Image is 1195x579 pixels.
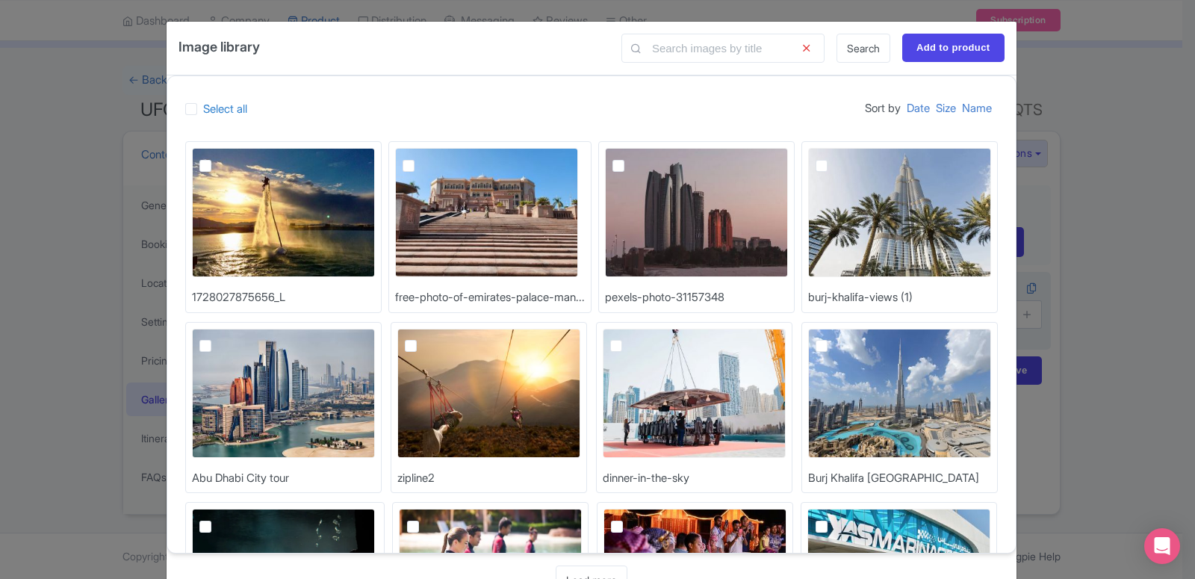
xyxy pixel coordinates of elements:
div: Burj Khalifa [GEOGRAPHIC_DATA] [808,470,979,487]
div: dinner-in-the-sky [603,470,689,487]
a: Date [907,94,930,123]
div: Abu Dhabi City tour [192,470,289,487]
input: Search images by title [621,34,825,63]
label: Select all [203,101,247,118]
div: zipline2 [397,470,435,487]
div: pexels-photo-31157348 [605,289,724,306]
input: Add to product [902,34,1005,62]
div: burj-khalifa-views (1) [808,289,913,306]
a: Name [962,94,992,123]
img: k2bqtq3b1gjnpayipjdb.webp [808,329,991,458]
img: wm3wbt3cz72y8qmz6hxj.webp [192,329,375,458]
div: free-photo-of-emirates-palace-man... [395,289,585,306]
img: zipline2_twrh1a.jpg [397,329,580,458]
img: free-photo-of-emirates-palace-mandarin-oriental-hotel-in-abu-dhabi_lupjri.jpg [395,148,578,277]
a: Size [936,94,956,123]
a: Search [836,34,890,63]
div: Open Intercom Messenger [1144,528,1180,564]
div: 1728027875656_L [192,289,285,306]
img: pexels-photo-31157348_hc33ru.webp [605,148,788,277]
span: Sort by [865,94,901,123]
img: xqvcf5rbke1ugpmurgjd.webp [603,329,786,458]
h4: Image library [179,34,260,60]
img: hnhp5rwzgqhhvhfulosr.webp [808,148,991,277]
img: 1728027875656_L_xgeg29.jpg [192,148,375,277]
